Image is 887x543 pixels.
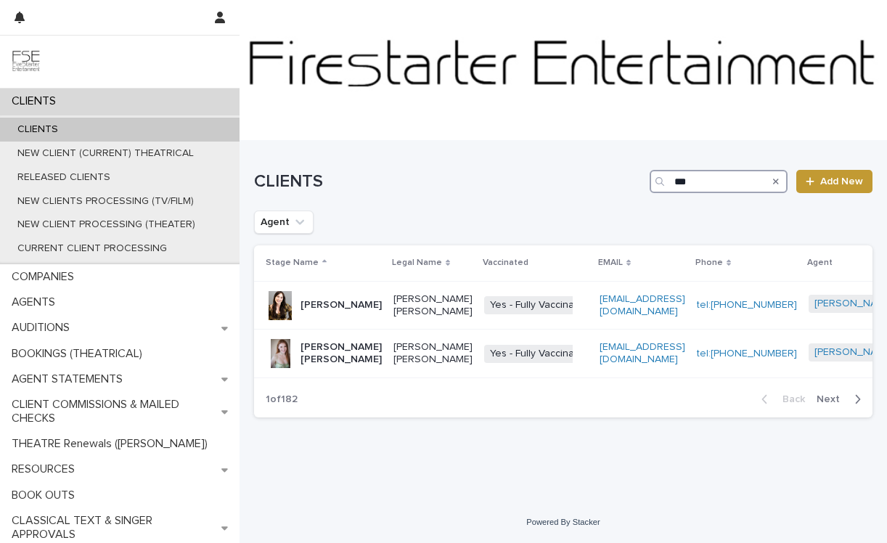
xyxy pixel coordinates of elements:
[6,195,205,208] p: NEW CLIENTS PROCESSING (TV/FILM)
[695,255,723,271] p: Phone
[6,398,221,425] p: CLIENT COMMISSIONS & MAILED CHECKS
[301,341,382,366] p: [PERSON_NAME] [PERSON_NAME]
[796,170,872,193] a: Add New
[484,296,595,314] span: Yes - Fully Vaccinated
[598,255,623,271] p: EMAIL
[6,437,219,451] p: THEATRE Renewals ([PERSON_NAME])
[600,294,685,317] a: [EMAIL_ADDRESS][DOMAIN_NAME]
[393,293,473,318] p: [PERSON_NAME] [PERSON_NAME]
[6,489,86,502] p: BOOK OUTS
[6,219,207,231] p: NEW CLIENT PROCESSING (THEATER)
[697,348,797,359] a: tel:[PHONE_NUMBER]
[6,321,81,335] p: AUDITIONS
[6,347,154,361] p: BOOKINGS (THEATRICAL)
[817,394,849,404] span: Next
[6,372,134,386] p: AGENT STATEMENTS
[254,211,314,234] button: Agent
[750,393,811,406] button: Back
[6,171,122,184] p: RELEASED CLIENTS
[483,255,528,271] p: Vaccinated
[6,94,68,108] p: CLIENTS
[12,47,41,76] img: 9JgRvJ3ETPGCJDhvPVA5
[301,299,382,311] p: [PERSON_NAME]
[6,462,86,476] p: RESOURCES
[484,345,595,363] span: Yes - Fully Vaccinated
[774,394,805,404] span: Back
[393,341,473,366] p: [PERSON_NAME] [PERSON_NAME]
[392,255,442,271] p: Legal Name
[6,270,86,284] p: COMPANIES
[6,147,205,160] p: NEW CLIENT (CURRENT) THEATRICAL
[6,295,67,309] p: AGENTS
[807,255,833,271] p: Agent
[697,300,797,310] a: tel:[PHONE_NUMBER]
[526,518,600,526] a: Powered By Stacker
[600,342,685,364] a: [EMAIL_ADDRESS][DOMAIN_NAME]
[6,242,179,255] p: CURRENT CLIENT PROCESSING
[266,255,319,271] p: Stage Name
[254,171,644,192] h1: CLIENTS
[811,393,872,406] button: Next
[6,514,221,542] p: CLASSICAL TEXT & SINGER APPROVALS
[6,123,70,136] p: CLIENTS
[650,170,788,193] input: Search
[254,382,309,417] p: 1 of 182
[820,176,863,187] span: Add New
